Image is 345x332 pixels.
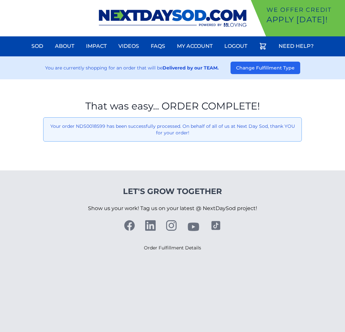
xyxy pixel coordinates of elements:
[173,38,216,54] a: My Account
[147,38,169,54] a: FAQs
[163,65,219,71] strong: Delivered by our TEAM.
[49,123,296,136] p: Your order NDS0018599 has been successfully processed. On behalf of all of us at Next Day Sod, th...
[220,38,251,54] a: Logout
[43,100,302,112] h1: That was easy... ORDER COMPLETE!
[51,38,78,54] a: About
[231,62,300,74] button: Change Fulfillment Type
[114,38,143,54] a: Videos
[82,38,111,54] a: Impact
[267,14,342,25] p: Apply [DATE]!
[144,245,201,251] a: Order Fulfillment Details
[27,38,47,54] a: Sod
[88,186,257,197] h4: Let's Grow Together
[267,5,342,14] p: We offer Credit
[275,38,318,54] a: Need Help?
[88,197,257,220] p: Show us your work! Tag us on your latest @ NextDaySod project!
